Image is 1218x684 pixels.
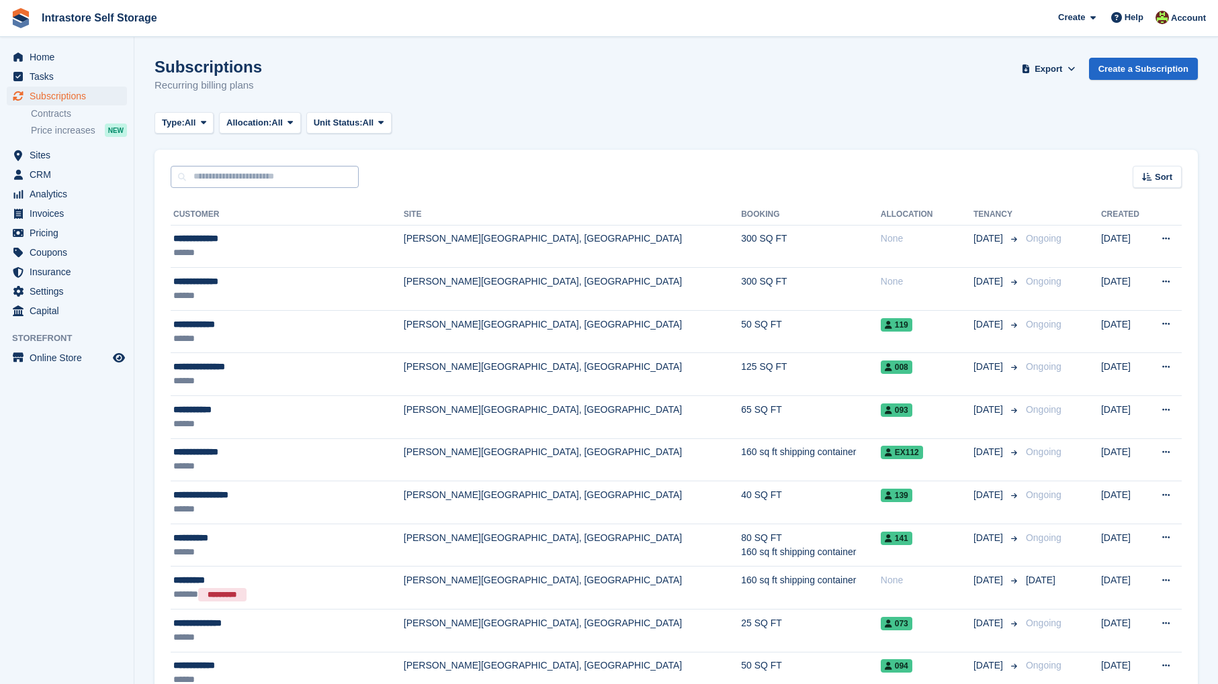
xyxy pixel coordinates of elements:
td: 300 SQ FT [741,268,881,311]
a: menu [7,348,127,367]
th: Tenancy [973,204,1020,226]
a: Preview store [111,350,127,366]
span: Price increases [31,124,95,137]
th: Customer [171,204,404,226]
span: Help [1125,11,1143,24]
p: Recurring billing plans [155,78,262,93]
button: Export [1019,58,1078,80]
span: Online Store [30,348,110,367]
span: [DATE] [973,531,1006,545]
span: [DATE] [973,232,1006,246]
span: [DATE] [973,488,1006,502]
td: [DATE] [1101,438,1147,481]
span: Home [30,48,110,66]
span: Ongoing [1026,618,1061,628]
td: [PERSON_NAME][GEOGRAPHIC_DATA], [GEOGRAPHIC_DATA] [404,225,741,268]
span: Allocation: [226,116,271,130]
a: Contracts [31,107,127,120]
span: Invoices [30,204,110,223]
td: [DATE] [1101,524,1147,567]
span: [DATE] [973,275,1006,289]
td: 160 sq ft shipping container [741,567,881,609]
span: [DATE] [973,658,1006,673]
span: CRM [30,165,110,184]
td: 125 SQ FT [741,353,881,396]
span: 119 [881,318,912,332]
span: Storefront [12,332,134,345]
span: Analytics [30,185,110,203]
td: [PERSON_NAME][GEOGRAPHIC_DATA], [GEOGRAPHIC_DATA] [404,524,741,567]
span: 139 [881,489,912,502]
td: 300 SQ FT [741,225,881,268]
span: All [271,116,283,130]
span: Sort [1155,170,1172,184]
img: stora-icon-8386f47178a22dfd0bd8f6a31ec36ba5ce8667c1dd55bd0f319d3a0aa187defe.svg [11,8,31,28]
span: Pricing [30,224,110,242]
span: Unit Status: [314,116,363,130]
td: 50 SQ FT [741,310,881,353]
td: [PERSON_NAME][GEOGRAPHIC_DATA], [GEOGRAPHIC_DATA] [404,567,741,609]
span: Ongoing [1026,532,1061,543]
th: Site [404,204,741,226]
a: Price increases NEW [31,123,127,138]
a: menu [7,224,127,242]
a: menu [7,165,127,184]
td: [DATE] [1101,310,1147,353]
span: Tasks [30,67,110,86]
span: Type: [162,116,185,130]
a: menu [7,67,127,86]
a: menu [7,301,127,320]
span: Create [1058,11,1085,24]
button: Allocation: All [219,112,301,134]
td: [DATE] [1101,609,1147,652]
span: 093 [881,403,912,417]
span: Coupons [30,243,110,262]
td: [PERSON_NAME][GEOGRAPHIC_DATA], [GEOGRAPHIC_DATA] [404,609,741,652]
img: Emily Clark [1156,11,1169,24]
div: None [881,573,973,587]
span: 094 [881,659,912,673]
a: Create a Subscription [1089,58,1198,80]
span: [DATE] [973,445,1006,459]
td: [DATE] [1101,567,1147,609]
span: Ongoing [1026,319,1061,330]
td: 80 SQ FT 160 sq ft shipping container [741,524,881,567]
span: 073 [881,617,912,630]
td: [PERSON_NAME][GEOGRAPHIC_DATA], [GEOGRAPHIC_DATA] [404,310,741,353]
a: menu [7,185,127,203]
div: None [881,232,973,246]
td: [DATE] [1101,268,1147,311]
span: Ongoing [1026,233,1061,244]
td: [PERSON_NAME][GEOGRAPHIC_DATA], [GEOGRAPHIC_DATA] [404,268,741,311]
th: Booking [741,204,881,226]
a: menu [7,204,127,223]
div: NEW [105,124,127,137]
td: 40 SQ FT [741,481,881,524]
span: 141 [881,532,912,545]
a: Intrastore Self Storage [36,7,163,29]
span: [DATE] [973,573,1006,587]
td: [PERSON_NAME][GEOGRAPHIC_DATA], [GEOGRAPHIC_DATA] [404,396,741,439]
a: menu [7,282,127,301]
span: Ongoing [1026,361,1061,372]
td: [DATE] [1101,225,1147,268]
span: All [185,116,196,130]
span: [DATE] [973,616,1006,630]
a: menu [7,146,127,164]
td: [PERSON_NAME][GEOGRAPHIC_DATA], [GEOGRAPHIC_DATA] [404,481,741,524]
span: [DATE] [1026,575,1055,585]
span: Ongoing [1026,489,1061,500]
a: menu [7,48,127,66]
th: Created [1101,204,1147,226]
span: Capital [30,301,110,320]
span: Insurance [30,262,110,281]
span: Subscriptions [30,87,110,105]
span: Account [1171,11,1206,25]
span: 008 [881,360,912,374]
span: [DATE] [973,317,1006,332]
button: Type: All [155,112,214,134]
span: Export [1035,62,1062,76]
th: Allocation [881,204,973,226]
span: Settings [30,282,110,301]
a: menu [7,87,127,105]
